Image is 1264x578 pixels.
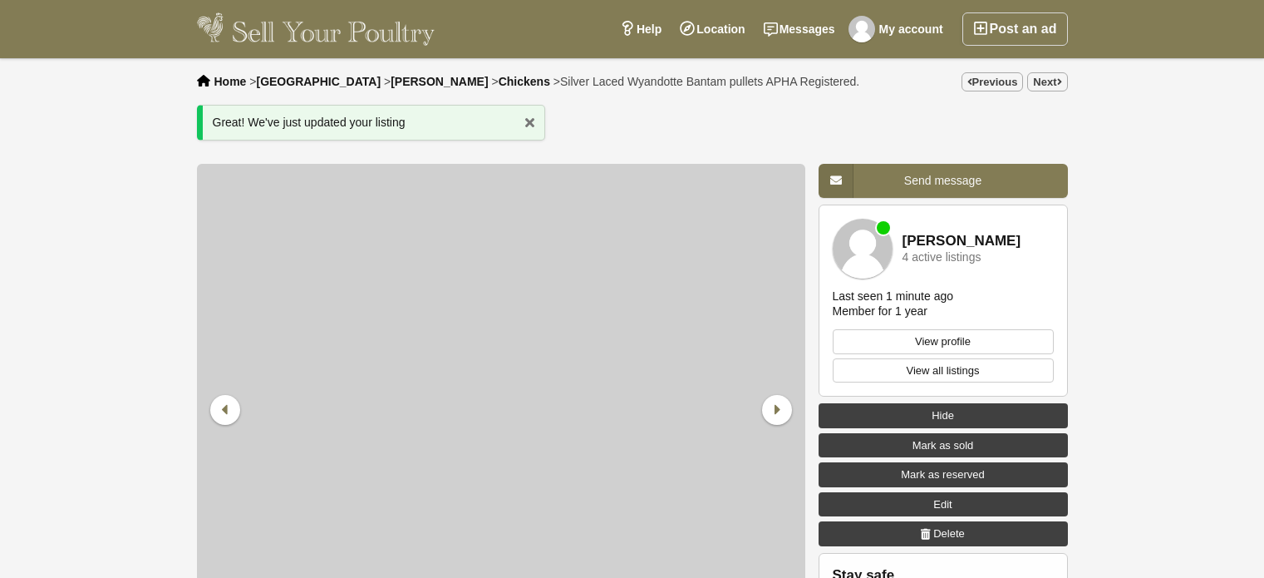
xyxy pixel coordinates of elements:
[819,492,1068,517] a: Edit
[962,12,1068,46] a: Post an ad
[933,526,965,542] span: Delete
[819,462,1068,487] a: Mark as reserved
[903,234,1021,249] a: [PERSON_NAME]
[819,164,1068,198] a: Send message
[197,12,435,46] img: Sell Your Poultry
[391,75,488,88] a: [PERSON_NAME]
[833,219,893,279] img: Carol Connor
[1027,72,1067,91] a: Next
[755,12,844,46] a: Messages
[877,221,890,235] div: Member is online
[249,75,381,88] li: >
[384,75,489,88] li: >
[848,16,875,42] img: Carol Connor
[904,174,981,187] span: Send message
[560,75,859,88] span: Silver Laced Wyandotte Bantam pullets APHA Registered.
[214,75,247,88] a: Home
[518,110,543,135] a: x
[492,75,550,88] li: >
[833,304,927,319] div: Member for 1 year
[256,75,381,88] a: [GEOGRAPHIC_DATA]
[962,72,1024,91] a: Previous
[903,251,981,264] div: 4 active listings
[819,403,1068,428] a: Hide
[611,12,671,46] a: Help
[197,105,545,141] div: Great! We've just updated your listing
[819,433,1068,458] a: Mark as sold
[819,521,1068,546] a: Delete
[833,289,954,304] div: Last seen 1 minute ago
[553,75,859,88] li: >
[833,329,1054,354] a: View profile
[499,75,550,88] a: Chickens
[844,12,952,46] a: My account
[671,12,754,46] a: Location
[833,358,1054,383] a: View all listings
[933,496,952,513] span: Edit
